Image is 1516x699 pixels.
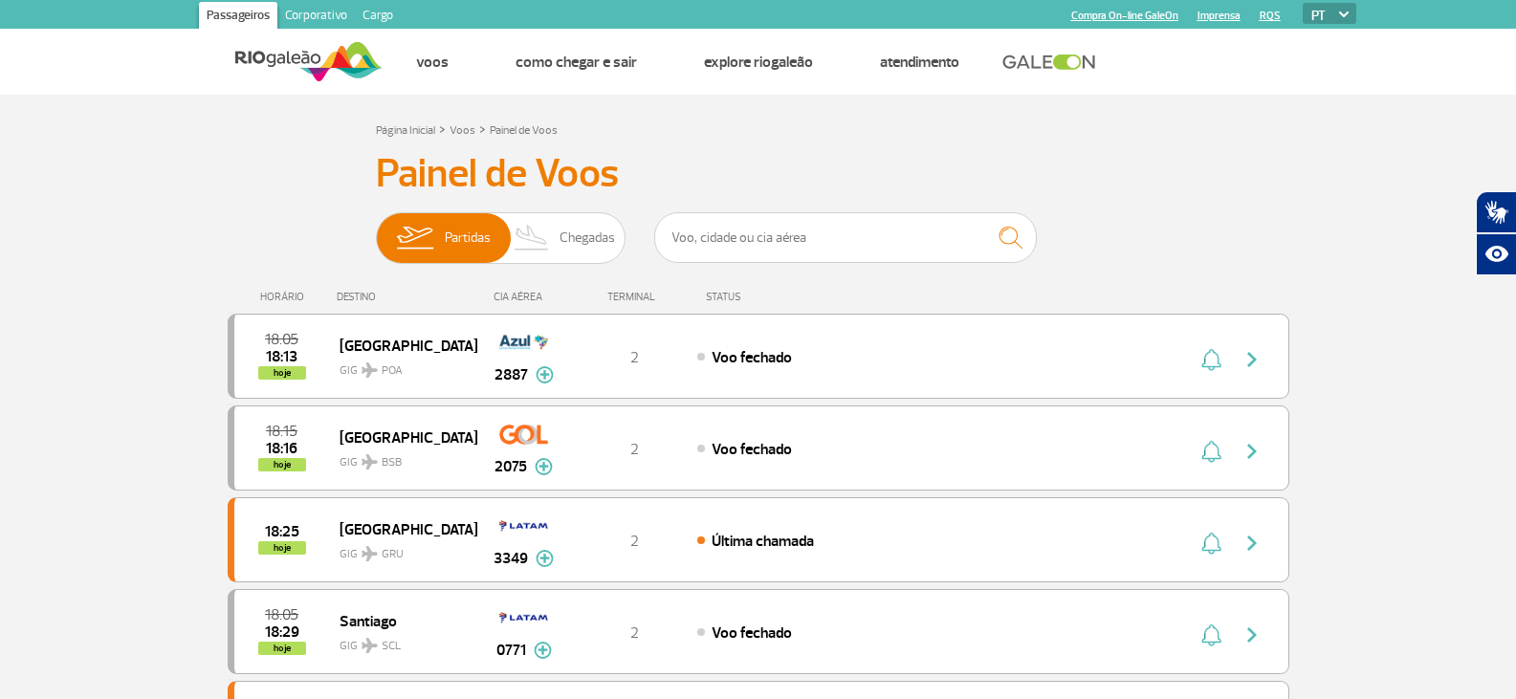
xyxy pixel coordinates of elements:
span: [GEOGRAPHIC_DATA] [340,425,462,449]
a: Corporativo [277,2,355,33]
span: 2025-08-26 18:16:31 [266,442,297,455]
a: Imprensa [1197,10,1241,22]
img: sino-painel-voo.svg [1201,348,1221,371]
button: Abrir recursos assistivos. [1476,233,1516,275]
span: 2075 [494,455,527,478]
span: 2025-08-26 18:13:58 [266,350,297,363]
span: GIG [340,352,462,380]
span: 2025-08-26 18:29:00 [265,625,299,639]
span: 2 [630,440,639,459]
span: 2 [630,348,639,367]
span: GRU [382,546,404,563]
img: slider-embarque [384,213,445,263]
img: seta-direita-painel-voo.svg [1241,440,1263,463]
span: BSB [382,454,402,471]
img: seta-direita-painel-voo.svg [1241,623,1263,646]
span: Voo fechado [712,623,792,643]
a: > [439,118,446,140]
span: 3349 [494,547,528,570]
div: TERMINAL [572,291,696,303]
span: 2887 [494,363,528,386]
span: GIG [340,535,462,563]
span: Voo fechado [712,440,792,459]
img: sino-painel-voo.svg [1201,623,1221,646]
span: hoje [258,366,306,380]
span: GIG [340,444,462,471]
span: Santiago [340,608,462,633]
span: 2025-08-26 18:25:00 [265,525,299,538]
span: hoje [258,458,306,471]
img: sino-painel-voo.svg [1201,532,1221,555]
div: Plugin de acessibilidade da Hand Talk. [1476,191,1516,275]
div: HORÁRIO [233,291,338,303]
span: Última chamada [712,532,814,551]
a: Compra On-line GaleOn [1071,10,1178,22]
span: [GEOGRAPHIC_DATA] [340,516,462,541]
a: Cargo [355,2,401,33]
img: mais-info-painel-voo.svg [535,458,553,475]
a: Página Inicial [376,123,435,138]
div: CIA AÉREA [476,291,572,303]
span: Chegadas [560,213,615,263]
span: 2 [630,623,639,643]
img: destiny_airplane.svg [362,362,378,378]
a: Passageiros [199,2,277,33]
span: POA [382,362,403,380]
img: sino-painel-voo.svg [1201,440,1221,463]
span: 2 [630,532,639,551]
span: 2025-08-26 18:15:00 [266,425,297,438]
img: mais-info-painel-voo.svg [536,550,554,567]
input: Voo, cidade ou cia aérea [654,212,1037,263]
img: slider-desembarque [504,213,560,263]
a: Painel de Voos [490,123,558,138]
a: RQS [1260,10,1281,22]
span: [GEOGRAPHIC_DATA] [340,333,462,358]
span: hoje [258,541,306,555]
img: destiny_airplane.svg [362,638,378,653]
span: GIG [340,627,462,655]
a: Voos [416,53,449,72]
a: Voos [450,123,475,138]
a: Atendimento [880,53,959,72]
a: Explore RIOgaleão [704,53,813,72]
img: destiny_airplane.svg [362,546,378,561]
div: STATUS [696,291,852,303]
img: seta-direita-painel-voo.svg [1241,532,1263,555]
img: destiny_airplane.svg [362,454,378,470]
div: DESTINO [337,291,476,303]
button: Abrir tradutor de língua de sinais. [1476,191,1516,233]
a: Como chegar e sair [516,53,637,72]
h3: Painel de Voos [376,150,1141,198]
img: mais-info-painel-voo.svg [536,366,554,383]
span: 2025-08-26 18:05:00 [265,608,298,622]
span: 2025-08-26 18:05:00 [265,333,298,346]
img: seta-direita-painel-voo.svg [1241,348,1263,371]
a: > [479,118,486,140]
span: SCL [382,638,401,655]
span: Partidas [445,213,491,263]
span: hoje [258,642,306,655]
span: Voo fechado [712,348,792,367]
img: mais-info-painel-voo.svg [534,642,552,659]
span: 0771 [496,639,526,662]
